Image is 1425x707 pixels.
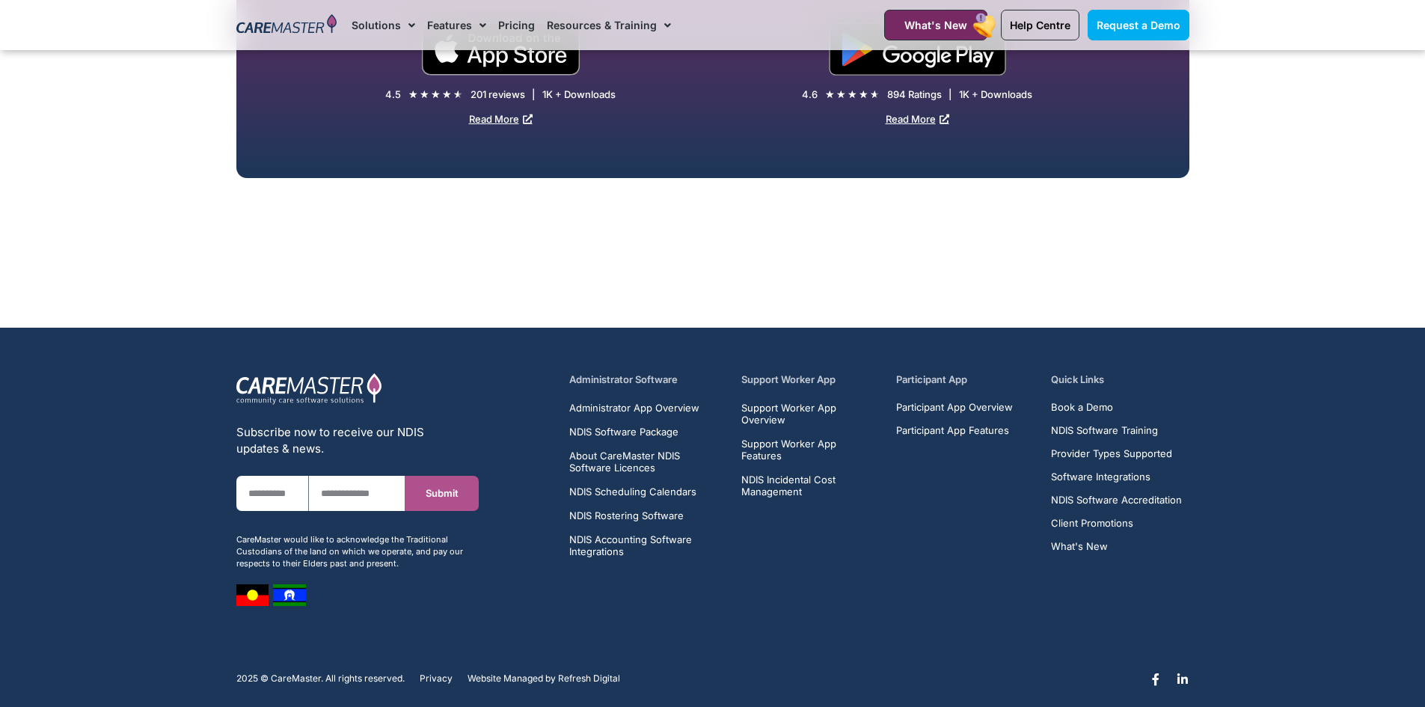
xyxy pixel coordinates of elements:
[236,424,479,457] div: Subscribe now to receive our NDIS updates & news.
[896,425,1013,436] a: Participant App Features
[569,486,696,498] span: NDIS Scheduling Calendars
[741,373,879,387] h5: Support Worker App
[408,87,463,102] div: 4.5/5
[1001,10,1079,40] a: Help Centre
[236,584,269,606] img: image 7
[886,113,949,125] a: Read More
[1051,402,1113,413] span: Book a Demo
[471,88,616,101] div: 201 reviews | 1K + Downloads
[442,87,452,102] i: ★
[1051,495,1182,506] a: NDIS Software Accreditation
[420,673,453,684] a: Privacy
[1088,10,1189,40] a: Request a Demo
[405,476,478,511] button: Submit
[836,87,846,102] i: ★
[825,87,835,102] i: ★
[569,509,684,521] span: NDIS Rostering Software
[236,533,479,569] div: CareMaster would like to acknowledge the Traditional Custodians of the land on which we operate, ...
[1051,518,1133,529] span: Client Promotions
[431,87,441,102] i: ★
[569,450,724,474] a: About CareMaster NDIS Software Licences
[1051,518,1182,529] a: Client Promotions
[1051,425,1158,436] span: NDIS Software Training
[741,402,879,426] a: Support Worker App Overview
[887,88,1032,101] div: 894 Ratings | 1K + Downloads
[741,438,879,462] a: Support Worker App Features
[1051,425,1182,436] a: NDIS Software Training
[569,402,699,414] span: Administrator App Overview
[1051,541,1108,552] span: What's New
[569,533,724,557] a: NDIS Accounting Software Integrations
[802,88,818,101] div: 4.6
[1051,471,1182,483] a: Software Integrations
[896,425,1009,436] span: Participant App Features
[236,673,405,684] p: 2025 © CareMaster. All rights reserved.
[1051,373,1189,387] h5: Quick Links
[569,426,724,438] a: NDIS Software Package
[569,402,724,414] a: Administrator App Overview
[468,673,556,684] span: Website Managed by
[825,87,880,102] div: 4.6/5
[420,87,429,102] i: ★
[569,509,724,521] a: NDIS Rostering Software
[569,373,724,387] h5: Administrator Software
[569,426,678,438] span: NDIS Software Package
[1051,541,1182,552] a: What's New
[273,584,306,606] img: image 8
[1051,402,1182,413] a: Book a Demo
[236,373,382,405] img: CareMaster Logo Part
[1051,471,1150,483] span: Software Integrations
[896,373,1034,387] h5: Participant App
[385,88,401,101] div: 4.5
[408,87,418,102] i: ★
[236,14,337,37] img: CareMaster Logo
[569,486,724,498] a: NDIS Scheduling Calendars
[1010,19,1070,31] span: Help Centre
[884,10,987,40] a: What's New
[741,474,879,498] a: NDIS Incidental Cost Management
[426,488,459,499] span: Submit
[1051,448,1172,459] span: Provider Types Supported
[896,402,1013,413] a: Participant App Overview
[859,87,868,102] i: ★
[453,87,463,102] i: ★
[870,87,880,102] i: ★
[469,113,533,125] a: Read More
[558,673,620,684] a: Refresh Digital
[848,87,857,102] i: ★
[904,19,967,31] span: What's New
[1051,448,1182,459] a: Provider Types Supported
[1097,19,1180,31] span: Request a Demo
